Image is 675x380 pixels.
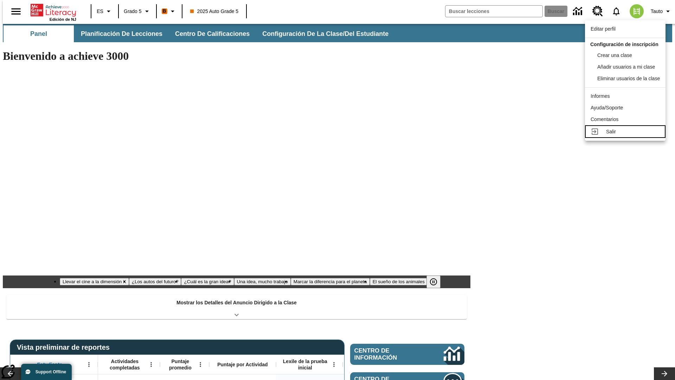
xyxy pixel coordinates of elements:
[597,76,660,81] span: Eliminar usuarios de la clase
[591,93,610,99] span: Informes
[597,64,655,70] span: Añadir usuarios a mi clase
[590,42,658,47] span: Configuración de inscripción
[597,52,632,58] span: Crear una clase
[591,116,618,122] span: Comentarios
[591,26,616,32] span: Editar perfil
[591,105,623,110] span: Ayuda/Soporte
[606,129,616,134] span: Salir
